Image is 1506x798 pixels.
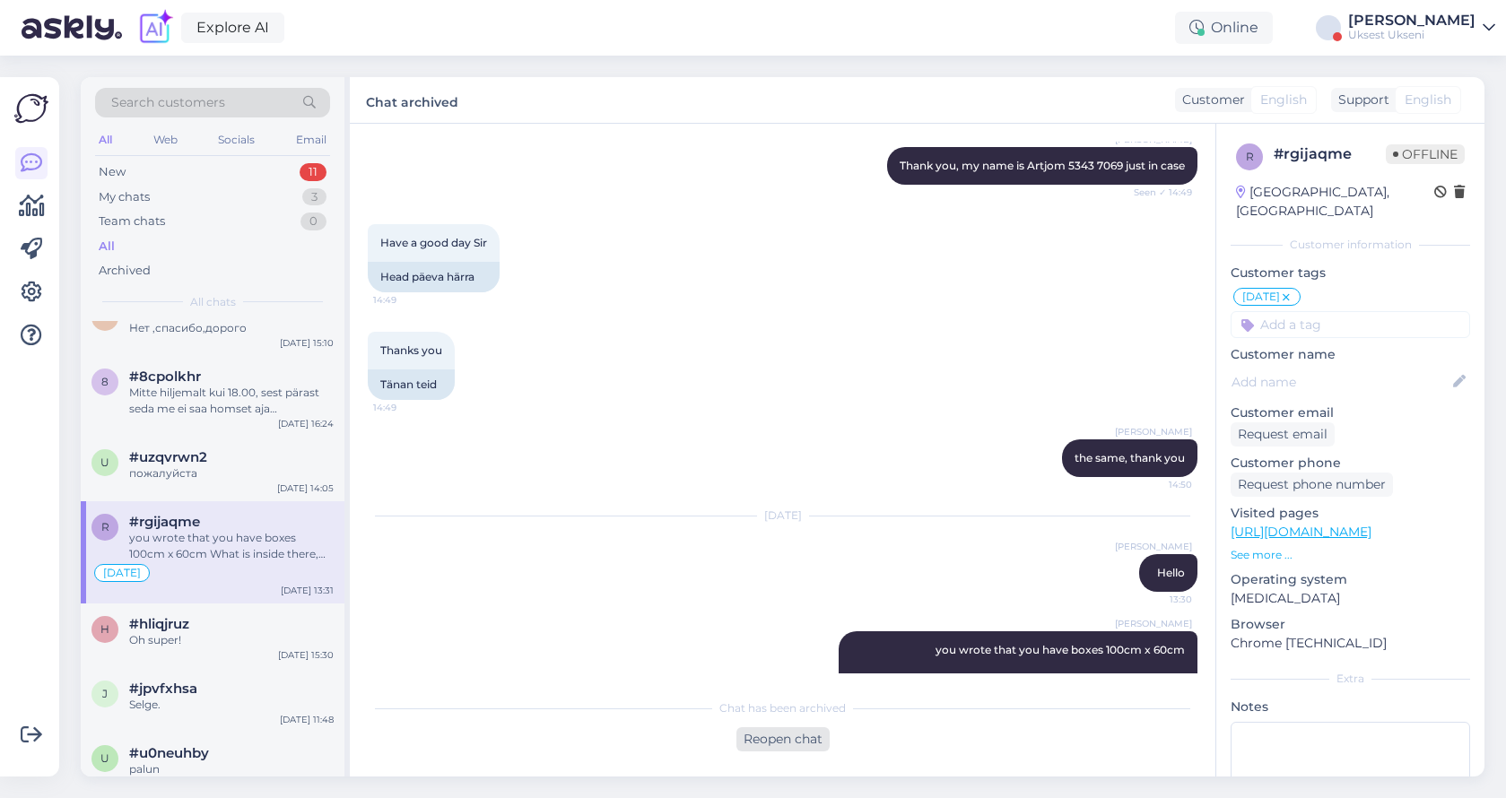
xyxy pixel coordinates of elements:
div: [DATE] 16:24 [278,417,334,430]
span: Chat has been archived [719,700,846,716]
div: [GEOGRAPHIC_DATA], [GEOGRAPHIC_DATA] [1236,183,1434,221]
div: 11 [300,163,326,181]
span: Thank you, my name is Artjom 5343 7069 just in case [900,159,1185,172]
div: palun [129,761,334,777]
div: Uksest Ukseni [1348,28,1476,42]
p: Customer tags [1231,264,1470,282]
div: All [99,238,115,256]
div: Oh super! [129,632,334,648]
div: Online [1175,12,1273,44]
div: [DATE] 14:05 [277,481,334,495]
span: 14:49 [373,401,440,414]
p: Browser [1231,615,1470,634]
div: [DATE] 15:30 [278,648,334,662]
input: Add name [1232,372,1449,392]
span: [PERSON_NAME] [1115,425,1192,438]
span: Hello [1157,566,1185,579]
span: u [100,751,109,765]
span: Search customers [111,93,225,112]
span: [PERSON_NAME] [1115,617,1192,630]
span: #u0neuhby [129,745,209,761]
a: Explore AI [181,13,284,43]
span: Offline [1386,144,1465,164]
p: Customer phone [1231,454,1470,473]
span: r [101,520,109,533]
span: Seen ✓ 14:49 [1125,186,1192,199]
span: 8 [101,375,109,388]
span: h [100,622,109,636]
img: explore-ai [136,9,174,47]
div: Archived [99,262,151,280]
span: #uzqvrwn2 [129,449,207,465]
div: Socials [214,128,258,152]
div: пожалуйста [129,465,334,481]
div: Reopen chat [736,727,830,751]
span: [DATE] [1242,291,1280,302]
div: [DATE] 15:10 [280,336,334,350]
div: Customer information [1231,237,1470,253]
div: Web [150,128,181,152]
span: the same, thank you [1075,451,1185,464]
div: 3 [302,188,326,206]
div: Customer [1175,91,1245,109]
div: Selge. [129,697,334,713]
p: Visited pages [1231,504,1470,523]
div: My chats [99,188,150,206]
span: j [102,687,108,700]
span: English [1405,91,1451,109]
span: 14:50 [1125,478,1192,491]
span: u [100,455,109,469]
span: 13:30 [1125,593,1192,606]
input: Add a tag [1231,311,1470,338]
span: 14:49 [373,293,440,307]
p: See more ... [1231,547,1470,563]
p: [MEDICAL_DATA] [1231,589,1470,608]
div: Extra [1231,671,1470,687]
img: Askly Logo [14,91,48,126]
div: All [95,128,116,152]
div: [DATE] 11:48 [280,713,334,726]
div: 0 [300,213,326,230]
div: Mitte hiljemalt kui 18.00, sest pärast seda me ei saa homset aja garanteerida [129,385,334,417]
span: you wrote that you have boxes 100cm x 60cm What is inside there, quiete big boxes, maybe there is... [890,643,1188,705]
p: Customer email [1231,403,1470,422]
div: you wrote that you have boxes 100cm x 60cm What is inside there, quiete big boxes, maybe there is... [129,530,334,562]
span: Thanks you [380,343,442,357]
div: [DATE] 13:31 [281,584,334,597]
span: English [1260,91,1307,109]
span: Have a good day Sir [380,236,487,249]
span: 4 [101,310,109,324]
p: Customer name [1231,345,1470,364]
div: Email [292,128,330,152]
span: [PERSON_NAME] [1115,540,1192,553]
p: Notes [1231,698,1470,716]
p: Operating system [1231,570,1470,589]
span: #8cpolkhr [129,369,201,385]
a: [PERSON_NAME]Uksest Ukseni [1348,13,1495,42]
span: r [1246,150,1254,163]
div: Нет ,спасибо,дорого [129,320,334,336]
div: New [99,163,126,181]
div: # rgijaqme [1274,143,1386,165]
div: Tänan teid [368,369,455,400]
span: All chats [190,294,236,310]
div: [PERSON_NAME] [1348,13,1476,28]
span: [DATE] [103,568,141,578]
span: #jpvfxhsa [129,681,197,697]
span: #hliqjruz [129,616,189,632]
label: Chat archived [366,88,458,112]
div: Head päeva härra [368,262,500,292]
div: Request phone number [1231,473,1393,497]
span: #rgijaqme [129,514,200,530]
div: Support [1331,91,1389,109]
p: Chrome [TECHNICAL_ID] [1231,634,1470,653]
a: [URL][DOMAIN_NAME] [1231,524,1371,540]
div: Team chats [99,213,165,230]
div: [DATE] [368,507,1197,524]
div: Request email [1231,422,1335,447]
